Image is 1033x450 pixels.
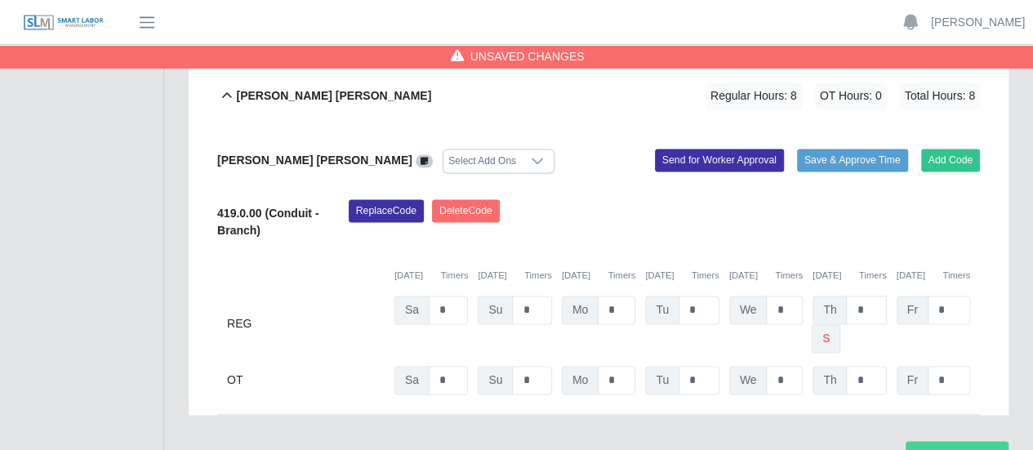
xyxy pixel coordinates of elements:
[23,14,105,32] img: SLM Logo
[227,296,385,353] div: REG
[645,269,719,283] div: [DATE]
[775,269,803,283] button: Timers
[217,63,980,129] button: [PERSON_NAME] [PERSON_NAME] Regular Hours: 8 OT Hours: 0 Total Hours: 8
[897,366,928,394] span: Fr
[478,296,513,324] span: Su
[813,269,886,283] div: [DATE]
[524,269,552,283] button: Timers
[470,48,585,65] span: Unsaved Changes
[655,149,784,172] button: Send for Worker Approval
[394,366,430,394] span: Sa
[931,14,1025,31] a: [PERSON_NAME]
[416,154,434,167] a: View/Edit Notes
[441,269,469,283] button: Timers
[729,296,768,324] span: We
[236,87,431,105] b: [PERSON_NAME] [PERSON_NAME]
[608,269,635,283] button: Timers
[729,269,803,283] div: [DATE]
[217,154,412,167] b: [PERSON_NAME] [PERSON_NAME]
[900,82,980,109] span: Total Hours: 8
[706,82,802,109] span: Regular Hours: 8
[729,366,768,394] span: We
[813,366,847,394] span: Th
[859,269,887,283] button: Timers
[645,296,679,324] span: Tu
[645,366,679,394] span: Tu
[822,330,830,347] b: s
[897,269,970,283] div: [DATE]
[443,149,521,172] div: Select Add Ons
[562,296,599,324] span: Mo
[349,199,424,222] button: ReplaceCode
[921,149,981,172] button: Add Code
[432,199,500,222] button: DeleteCode
[478,366,513,394] span: Su
[797,149,908,172] button: Save & Approve Time
[394,296,430,324] span: Sa
[562,269,635,283] div: [DATE]
[562,366,599,394] span: Mo
[897,296,928,324] span: Fr
[478,269,551,283] div: [DATE]
[217,207,318,237] b: 419.0.00 (Conduit - Branch)
[692,269,719,283] button: Timers
[815,82,887,109] span: OT Hours: 0
[227,366,385,394] div: OT
[394,269,468,283] div: [DATE]
[813,296,847,324] span: Th
[942,269,970,283] button: Timers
